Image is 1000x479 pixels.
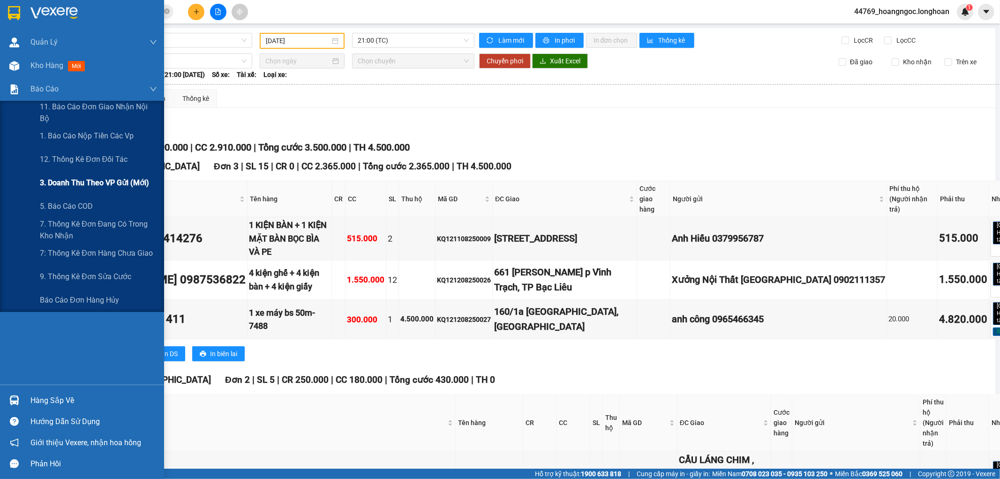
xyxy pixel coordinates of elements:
[966,4,973,11] sup: 1
[263,69,287,80] span: Loại xe:
[358,33,468,47] span: 21:00 (TC)
[40,177,149,189] span: 3. Doanh Thu theo VP Gửi (mới)
[436,260,493,300] td: KQ121208250026
[163,349,178,359] span: In DS
[90,230,246,248] div: chị Oanh 0918414276
[30,415,157,429] div: Hướng dẫn sử dụng
[494,304,635,334] div: 160/1a [GEOGRAPHIC_DATA],[GEOGRAPHIC_DATA]
[9,84,19,94] img: solution-icon
[347,274,384,286] div: 1.550.000
[241,161,243,172] span: |
[8,6,20,20] img: logo-vxr
[40,101,157,124] span: 11. Báo cáo đơn giao nhận nội bộ
[712,469,827,479] span: Miền Nam
[535,469,621,479] span: Hỗ trợ kỹ thuật:
[888,314,936,325] div: 20.000
[939,272,987,288] div: 1.550.000
[257,374,275,385] span: SL 5
[795,418,910,428] span: Người gửi
[301,161,356,172] span: CC 2.365.000
[271,161,273,172] span: |
[10,417,19,426] span: question-circle
[248,181,332,217] th: Tên hàng
[893,35,917,46] span: Lọc CC
[862,470,902,478] strong: 0369 525 060
[532,53,588,68] button: downloadXuất Excel
[40,153,128,165] span: 12. Thống kê đơn đối tác
[353,142,410,153] span: TH 4.500.000
[188,4,204,20] button: plus
[556,395,590,451] th: CC
[265,56,331,66] input: Chọn ngày
[961,8,970,16] img: icon-new-feature
[237,69,256,80] span: Tài xế:
[347,232,384,245] div: 515.000
[266,36,330,46] input: 12/08/2025
[236,8,243,15] span: aim
[830,472,833,476] span: ⚪️
[846,57,876,67] span: Đã giao
[90,271,246,289] div: [PERSON_NAME] 0987536822
[232,4,248,20] button: aim
[581,470,621,478] strong: 1900 633 818
[347,313,384,326] div: 300.000
[978,4,994,20] button: caret-down
[399,181,436,217] th: Thu hộ
[297,161,299,172] span: |
[436,300,493,339] td: KQ121208250027
[628,469,630,479] span: |
[150,85,157,93] span: down
[30,437,141,449] span: Giới thiệu Vexere, nhận hoa hồng
[164,8,170,14] span: close-circle
[637,181,670,217] th: Cước giao hàng
[948,471,955,477] span: copyright
[535,33,584,48] button: printerIn phơi
[479,33,533,48] button: syncLàm mới
[258,142,346,153] span: Tổng cước 3.500.000
[358,54,468,68] span: Chọn chuyến
[40,218,157,242] span: 7. Thống kê đơn đang có trong kho nhận
[388,313,397,326] div: 1
[637,469,710,479] span: Cung cấp máy in - giấy in:
[471,374,474,385] span: |
[252,374,255,385] span: |
[452,161,454,172] span: |
[438,194,483,204] span: Mã GD
[437,314,491,325] div: KQ121208250027
[182,93,209,104] div: Thống kê
[254,142,256,153] span: |
[388,232,397,245] div: 2
[899,57,935,67] span: Kho nhận
[390,374,469,385] span: Tổng cước 430.000
[982,8,991,16] span: caret-down
[246,161,269,172] span: SL 15
[195,142,251,153] span: CC 2.910.000
[68,61,85,71] span: mới
[494,231,635,246] div: [STREET_ADDRESS]
[346,181,386,217] th: CC
[210,349,237,359] span: In biên lai
[847,6,957,17] span: 44769_hoangngoc.longhoan
[952,57,980,67] span: Trên xe
[30,36,58,48] span: Quản Lý
[40,294,119,306] span: Báo cáo đơn hàng hủy
[672,312,885,327] div: anh công 0965466345
[939,312,987,328] div: 4.820.000
[622,418,668,428] span: Mã GD
[193,8,200,15] span: plus
[277,374,279,385] span: |
[40,247,153,259] span: 7: Thống kê đơn hàng chưa giao
[586,33,637,48] button: In đơn chọn
[647,37,655,45] span: bar-chart
[742,470,827,478] strong: 0708 023 035 - 0935 103 250
[487,37,495,45] span: sync
[910,469,911,479] span: |
[192,346,245,361] button: printerIn biên lai
[555,35,576,46] span: In phơi
[437,275,491,285] div: KQ121208250026
[456,395,523,451] th: Tên hàng
[150,38,157,46] span: down
[476,374,495,385] span: TH 0
[603,395,620,451] th: Thu hộ
[386,181,399,217] th: SL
